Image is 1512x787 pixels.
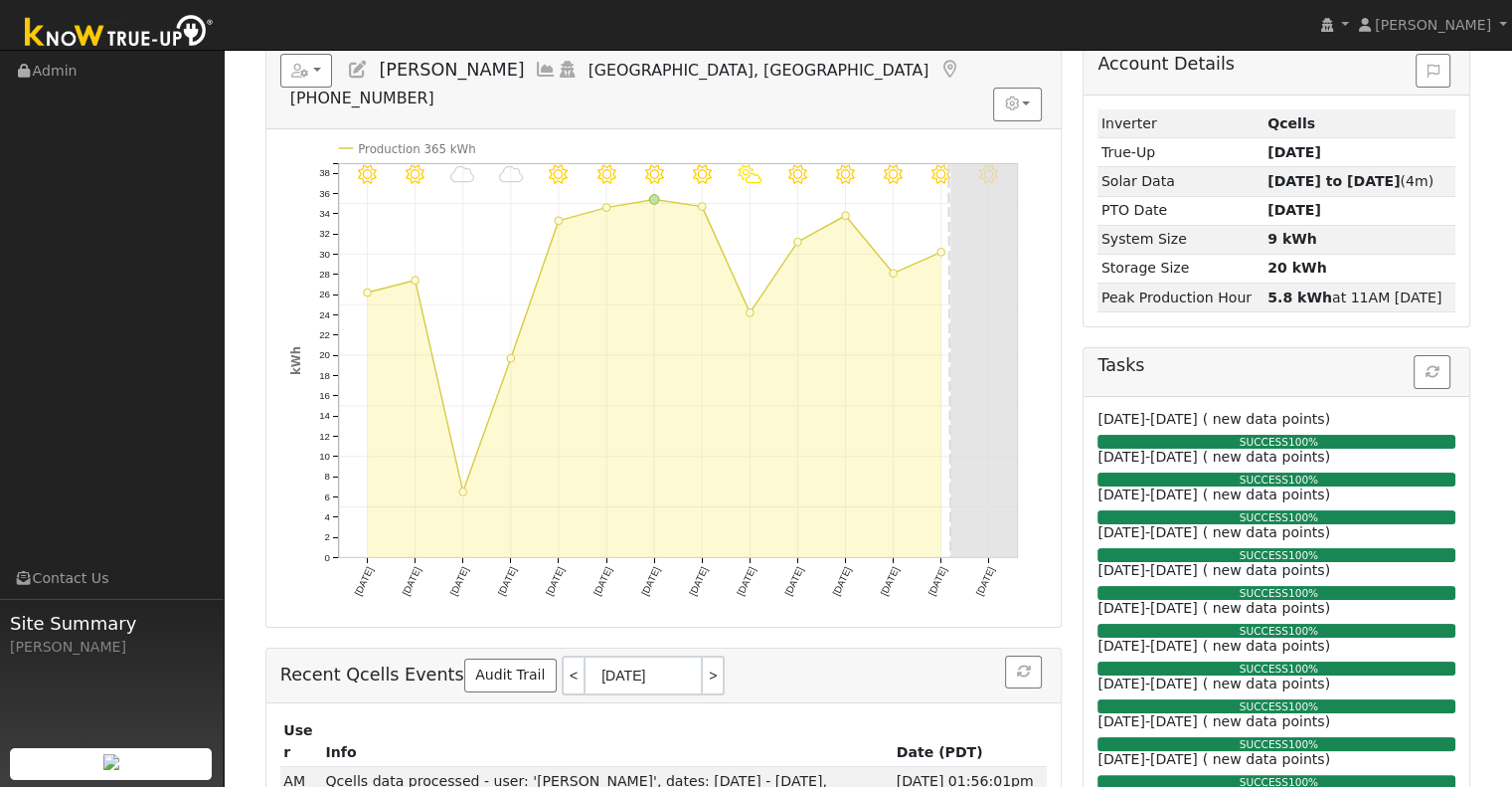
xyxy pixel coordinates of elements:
[324,471,329,482] text: 8
[324,531,329,542] text: 2
[1203,411,1330,427] span: ( new data points)
[1288,549,1318,561] span: 100%
[1267,290,1332,305] strong: 5.8 kWh
[319,269,330,280] text: 28
[1288,587,1318,599] span: 100%
[1092,586,1464,602] div: SUCCESS
[322,717,893,767] th: Info
[588,61,929,80] span: [GEOGRAPHIC_DATA], [GEOGRAPHIC_DATA]
[1375,17,1491,33] span: [PERSON_NAME]
[746,308,754,316] circle: onclick=""
[938,60,960,80] a: Map
[1092,662,1464,678] div: SUCCESS
[738,164,762,183] i: 9/24 - PartlyCloudy
[450,164,475,183] i: 9/18 - Cloudy
[1267,231,1317,247] strong: 9 kWh
[793,238,801,246] circle: onclick=""
[788,164,807,183] i: 9/25 - Clear
[1288,738,1318,750] span: 100%
[324,511,330,522] text: 4
[1203,562,1330,578] span: ( new data points)
[319,167,330,178] text: 38
[893,717,1047,767] th: Date (PDT)
[1267,173,1400,189] strong: [DATE] to [DATE]
[687,565,710,597] text: [DATE]
[1203,449,1330,465] span: ( new data points)
[591,565,614,597] text: [DATE]
[931,164,950,183] i: 9/28 - Clear
[400,565,422,597] text: [DATE]
[890,270,898,278] circle: onclick=""
[280,717,322,767] th: User
[406,164,424,183] i: 9/17 - Clear
[1288,511,1318,523] span: 100%
[1097,600,1197,616] span: [DATE]-[DATE]
[1203,638,1330,654] span: ( new data points)
[1203,676,1330,691] span: ( new data points)
[319,329,330,340] text: 22
[411,277,419,285] circle: onclick=""
[1267,202,1321,218] span: [DATE]
[602,204,610,212] circle: onclick=""
[1097,411,1197,427] span: [DATE]-[DATE]
[352,565,375,597] text: [DATE]
[1264,284,1456,312] td: at 11AM [DATE]
[1092,473,1464,489] div: SUCCESS
[1288,474,1318,486] span: 100%
[535,60,557,80] a: Multi-Series Graph
[1416,54,1450,88] button: Issue History
[495,565,518,597] text: [DATE]
[358,164,377,183] i: 9/16 - Clear
[1092,548,1464,564] div: SUCCESS
[319,369,330,380] text: 18
[836,164,855,183] i: 9/26 - Clear
[937,248,945,256] circle: onclick=""
[288,346,302,375] text: kWh
[15,11,224,56] img: Know True-Up
[1097,751,1197,767] span: [DATE]-[DATE]
[1097,109,1263,138] td: Inverter
[644,164,663,183] i: 9/22 - Clear
[1092,510,1464,526] div: SUCCESS
[703,656,725,695] a: >
[649,194,659,204] circle: onclick=""
[549,164,568,183] i: 9/20 - MostlyClear
[555,217,563,225] circle: onclick=""
[1005,656,1042,689] button: Refresh
[358,142,475,156] text: Production 365 kWh
[639,565,662,597] text: [DATE]
[447,565,470,597] text: [DATE]
[562,656,584,695] a: <
[319,430,330,441] text: 12
[319,451,330,462] text: 10
[319,308,330,319] text: 24
[319,248,330,259] text: 30
[290,89,434,107] span: [PHONE_NUMBER]
[596,164,615,183] i: 9/21 - MostlyClear
[1097,196,1263,225] td: PTO Date
[347,60,369,80] a: Edit User (38110)
[1097,54,1455,75] h5: Account Details
[878,565,901,597] text: [DATE]
[10,637,213,658] div: [PERSON_NAME]
[884,164,903,183] i: 9/27 - Clear
[1097,676,1197,691] span: [DATE]-[DATE]
[507,354,515,362] circle: onclick=""
[1203,713,1330,729] span: ( new data points)
[1203,524,1330,540] span: ( new data points)
[1092,699,1464,715] div: SUCCESS
[319,208,330,219] text: 34
[280,656,1047,695] h5: Recent Qcells Events
[1092,435,1464,451] div: SUCCESS
[103,754,119,770] img: retrieve
[319,289,330,299] text: 26
[544,565,567,597] text: [DATE]
[841,212,849,220] circle: onclick=""
[1097,225,1263,254] td: System Size
[1097,638,1197,654] span: [DATE]-[DATE]
[1097,167,1263,196] td: Solar Data
[1203,751,1330,767] span: ( new data points)
[1267,144,1321,160] strong: [DATE]
[1097,562,1197,578] span: [DATE]-[DATE]
[692,164,711,183] i: 9/23 - Clear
